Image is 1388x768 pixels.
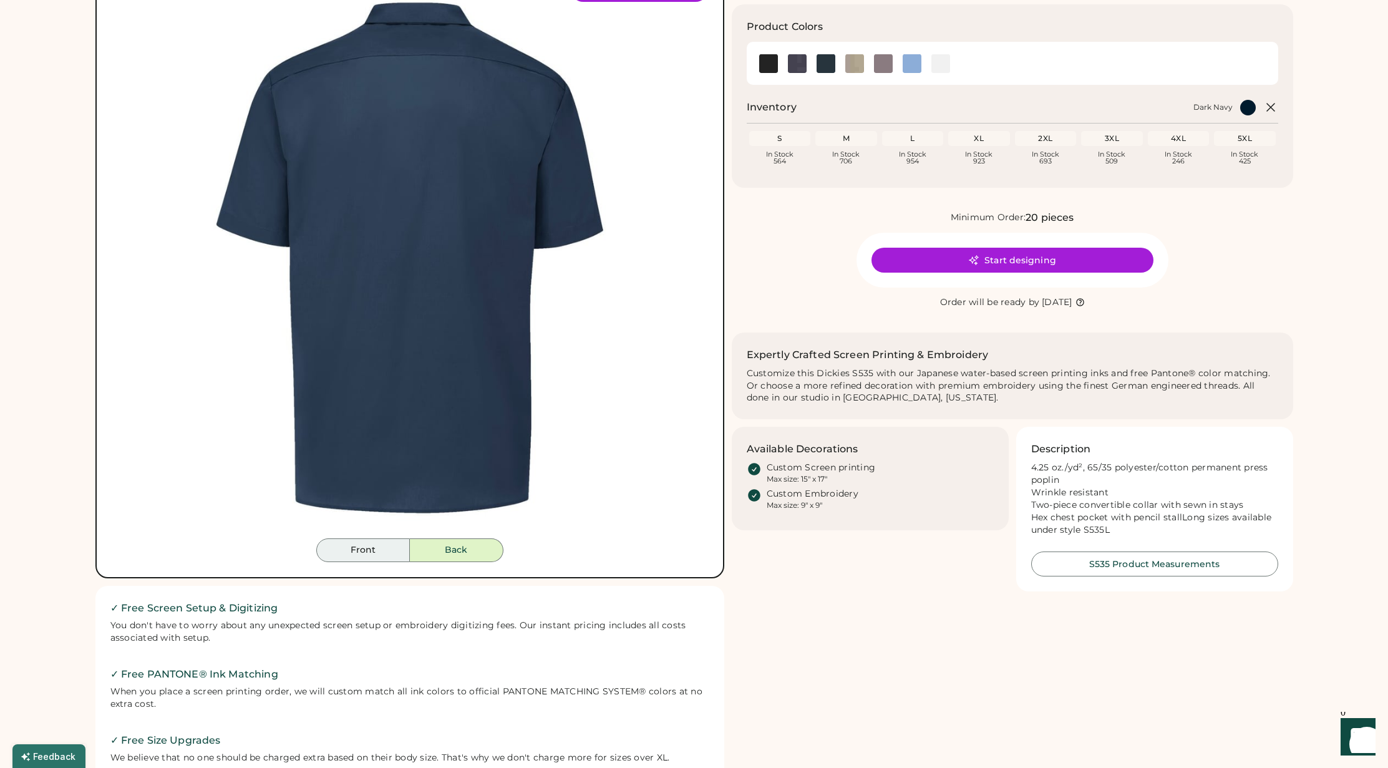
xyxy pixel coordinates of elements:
[874,54,893,73] img: Graphite Grey Swatch Image
[767,488,858,500] div: Custom Embroidery
[1216,151,1273,165] div: In Stock 425
[951,211,1026,224] div: Minimum Order:
[1329,712,1382,766] iframe: Front Chat
[871,248,1153,273] button: Start designing
[1026,210,1074,225] div: 20 pieces
[747,19,823,34] h3: Product Colors
[316,538,410,562] button: Front
[1017,151,1074,165] div: In Stock 693
[1193,102,1233,112] div: Dark Navy
[1150,134,1207,143] div: 4XL
[110,733,709,748] h2: ✓ Free Size Upgrades
[747,367,1278,405] div: Customize this Dickies S535 with our Japanese water-based screen printing inks and free Pantone® ...
[1216,134,1273,143] div: 5XL
[747,348,989,362] h2: Expertly Crafted Screen Printing & Embroidery
[788,54,807,73] div: Dark Charcoal
[885,134,941,143] div: L
[110,601,709,616] h2: ✓ Free Screen Setup & Digitizing
[747,100,797,115] h2: Inventory
[747,442,858,457] h3: Available Decorations
[752,151,808,165] div: In Stock 564
[1017,134,1074,143] div: 2XL
[1031,462,1278,536] div: 4.25 oz./yd², 65/35 polyester/cotton permanent press poplin Wrinkle resistant Two-piece convertib...
[110,686,709,711] div: When you place a screen printing order, we will custom match all ink colors to official PANTONE M...
[951,134,1007,143] div: XL
[110,752,709,764] div: We believe that no one should be charged extra based on their body size. That's why we don't char...
[759,54,778,73] img: Black Swatch Image
[1042,296,1072,309] div: [DATE]
[767,500,822,510] div: Max size: 9" x 9"
[951,151,1007,165] div: In Stock 923
[818,134,875,143] div: M
[903,54,921,73] div: Light Blue
[759,54,778,73] div: Black
[817,54,835,73] div: Dark Navy
[752,134,808,143] div: S
[1031,442,1091,457] h3: Description
[788,54,807,73] img: Dark Charcoal Swatch Image
[845,54,864,73] img: Desert Sand Swatch Image
[874,54,893,73] div: Graphite Grey
[931,54,950,73] div: White
[817,54,835,73] img: Dark Navy Swatch Image
[940,296,1040,309] div: Order will be ready by
[885,151,941,165] div: In Stock 954
[110,667,709,682] h2: ✓ Free PANTONE® Ink Matching
[1084,134,1140,143] div: 3XL
[818,151,875,165] div: In Stock 706
[845,54,864,73] div: Desert Sand
[767,474,827,484] div: Max size: 15" x 17"
[931,54,950,73] img: White Swatch Image
[1031,552,1278,576] button: S535 Product Measurements
[1084,151,1140,165] div: In Stock 509
[1150,151,1207,165] div: In Stock 246
[410,538,503,562] button: Back
[767,462,876,474] div: Custom Screen printing
[110,620,709,644] div: You don't have to worry about any unexpected screen setup or embroidery digitizing fees. Our inst...
[903,54,921,73] img: Light Blue Swatch Image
